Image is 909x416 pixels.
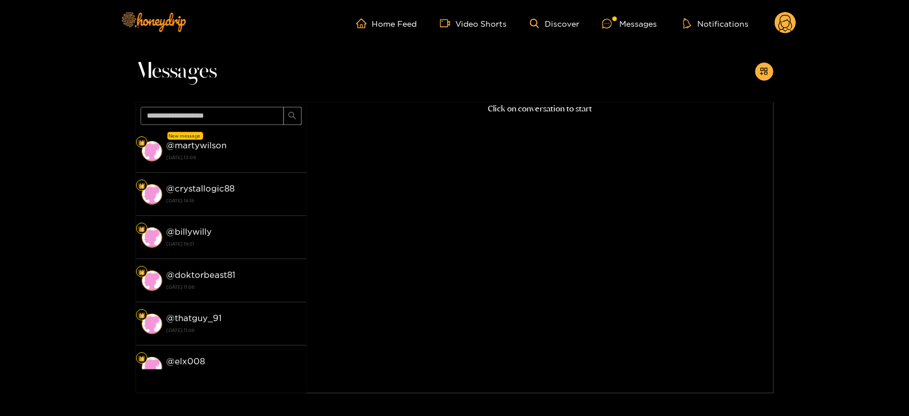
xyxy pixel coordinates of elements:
button: appstore-add [755,63,774,81]
span: appstore-add [760,67,768,77]
strong: @ thatguy_91 [167,313,222,323]
div: Messages [602,17,657,30]
strong: [DATE] 18:18 [167,195,301,206]
a: Discover [530,19,579,28]
strong: [DATE] 13:09 [167,152,301,163]
strong: @ elx008 [167,356,205,366]
img: Fan Level [138,182,145,189]
strong: [DATE] 11:06 [167,282,301,292]
img: Fan Level [138,312,145,319]
img: Fan Level [138,355,145,362]
strong: @ billywilly [167,227,212,236]
button: search [283,107,302,125]
strong: @ martywilson [167,140,227,150]
span: video-camera [440,18,456,28]
strong: @ crystallogic88 [167,184,235,193]
strong: [DATE] 11:06 [167,325,301,335]
button: Notifications [680,18,752,29]
img: conversation [142,357,162,377]
img: Fan Level [138,269,145,276]
img: conversation [142,141,162,161]
span: search [288,111,297,121]
img: conversation [142,314,162,334]
img: conversation [142,271,162,291]
p: Click on conversation to start [307,102,774,115]
a: Home Feed [356,18,417,28]
img: Fan Level [138,226,145,232]
span: Messages [136,58,217,85]
a: Video Shorts [440,18,507,28]
span: home [356,18,372,28]
strong: [DATE] 11:06 [167,368,301,378]
img: conversation [142,184,162,205]
img: Fan Level [138,139,145,146]
div: New message [167,132,203,140]
img: conversation [142,227,162,248]
strong: [DATE] 19:51 [167,239,301,249]
strong: @ doktorbeast81 [167,270,236,280]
